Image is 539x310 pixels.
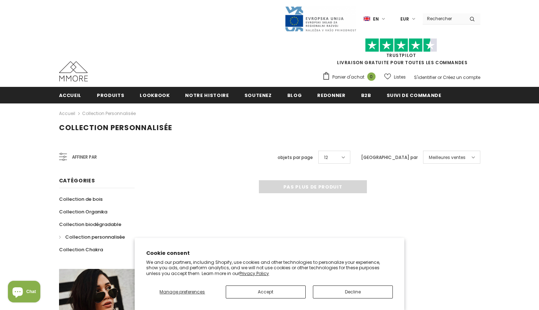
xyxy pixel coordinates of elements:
a: S'identifier [414,74,436,80]
span: B2B [361,92,371,99]
a: Panier d'achat 0 [322,72,379,83]
a: Lookbook [140,87,170,103]
span: Produits [97,92,124,99]
a: soutenez [244,87,272,103]
span: Accueil [59,92,82,99]
a: Collection Chakra [59,243,103,256]
label: [GEOGRAPHIC_DATA] par [361,154,418,161]
span: 12 [324,154,328,161]
img: Javni Razpis [284,6,356,32]
span: Blog [287,92,302,99]
span: Affiner par [72,153,97,161]
a: TrustPilot [386,52,416,58]
a: Collection personnalisée [82,110,136,116]
inbox-online-store-chat: Shopify online store chat [6,281,42,304]
span: Manage preferences [160,289,205,295]
a: Collection de bois [59,193,103,205]
span: soutenez [244,92,272,99]
span: LIVRAISON GRATUITE POUR TOUTES LES COMMANDES [322,41,480,66]
span: Meilleures ventes [429,154,466,161]
img: Cas MMORE [59,61,88,81]
span: Redonner [317,92,345,99]
a: Blog [287,87,302,103]
a: Listes [384,71,406,83]
a: Produits [97,87,124,103]
a: Accueil [59,109,75,118]
span: Collection biodégradable [59,221,121,228]
a: Collection personnalisée [59,231,125,243]
img: Faites confiance aux étoiles pilotes [365,38,437,52]
span: Listes [394,74,406,81]
a: Notre histoire [185,87,229,103]
a: B2B [361,87,371,103]
a: Javni Razpis [284,15,356,22]
span: en [373,15,379,23]
span: Lookbook [140,92,170,99]
label: objets par page [278,154,313,161]
span: Collection de bois [59,196,103,203]
span: Suivi de commande [387,92,441,99]
span: Collection Organika [59,208,107,215]
h2: Cookie consent [146,249,393,257]
span: Collection personnalisée [59,123,172,133]
button: Accept [226,285,306,298]
img: i-lang-1.png [364,16,370,22]
a: Créez un compte [443,74,480,80]
span: Collection personnalisée [65,234,125,240]
a: Privacy Policy [239,270,269,276]
span: 0 [367,72,376,81]
span: Catégories [59,177,95,184]
button: Decline [313,285,393,298]
a: Accueil [59,87,82,103]
span: EUR [400,15,409,23]
a: Collection biodégradable [59,218,121,231]
a: Suivi de commande [387,87,441,103]
a: Collection Organika [59,205,107,218]
input: Search Site [423,13,464,24]
span: Collection Chakra [59,246,103,253]
p: We and our partners, including Shopify, use cookies and other technologies to personalize your ex... [146,260,393,276]
span: Notre histoire [185,92,229,99]
span: Panier d'achat [332,74,364,81]
span: or [437,74,442,80]
button: Manage preferences [146,285,218,298]
a: Redonner [317,87,345,103]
